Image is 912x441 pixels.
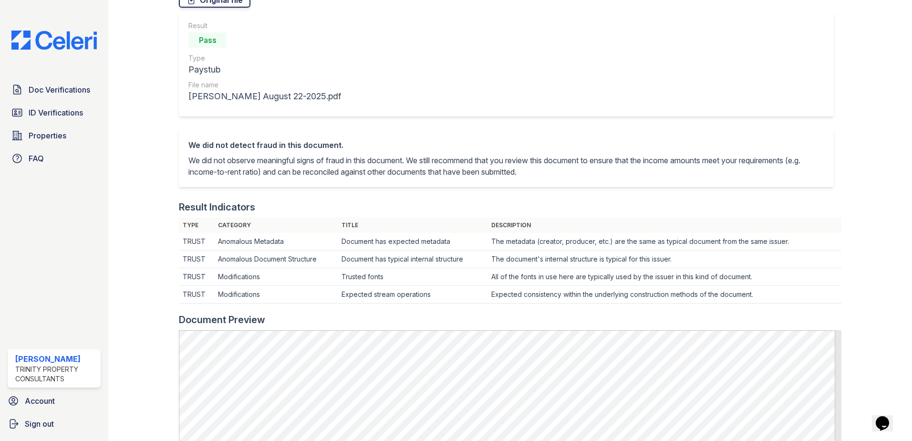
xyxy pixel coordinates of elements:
[188,21,341,31] div: Result
[487,268,841,286] td: All of the fonts in use here are typically used by the issuer in this kind of document.
[214,286,338,304] td: Modifications
[188,53,341,63] div: Type
[179,313,265,326] div: Document Preview
[338,268,487,286] td: Trusted fonts
[25,395,55,407] span: Account
[15,365,97,384] div: Trinity Property Consultants
[25,418,54,430] span: Sign out
[188,139,824,151] div: We did not detect fraud in this document.
[188,80,341,90] div: File name
[338,233,487,251] td: Document has expected metadata
[179,200,255,214] div: Result Indicators
[179,268,214,286] td: TRUST
[179,218,214,233] th: Type
[8,126,101,145] a: Properties
[188,32,227,48] div: Pass
[214,268,338,286] td: Modifications
[487,286,841,304] td: Expected consistency within the underlying construction methods of the document.
[179,286,214,304] td: TRUST
[29,153,44,164] span: FAQ
[487,251,841,268] td: The document's internal structure is typical for this issuer.
[4,391,104,410] a: Account
[338,218,487,233] th: Title
[8,103,101,122] a: ID Verifications
[872,403,902,431] iframe: chat widget
[179,233,214,251] td: TRUST
[29,107,83,118] span: ID Verifications
[4,414,104,433] a: Sign out
[338,286,487,304] td: Expected stream operations
[338,251,487,268] td: Document has typical internal structure
[214,233,338,251] td: Anomalous Metadata
[15,353,97,365] div: [PERSON_NAME]
[4,31,104,50] img: CE_Logo_Blue-a8612792a0a2168367f1c8372b55b34899dd931a85d93a1a3d3e32e68fde9ad4.png
[487,218,841,233] th: Description
[29,84,90,95] span: Doc Verifications
[8,80,101,99] a: Doc Verifications
[214,218,338,233] th: Category
[179,251,214,268] td: TRUST
[188,63,341,76] div: Paystub
[8,149,101,168] a: FAQ
[214,251,338,268] td: Anomalous Document Structure
[188,90,341,103] div: [PERSON_NAME] August 22-2025.pdf
[29,130,66,141] span: Properties
[188,155,824,178] p: We did not observe meaningful signs of fraud in this document. We still recommend that you review...
[487,233,841,251] td: The metadata (creator, producer, etc.) are the same as typical document from the same issuer.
